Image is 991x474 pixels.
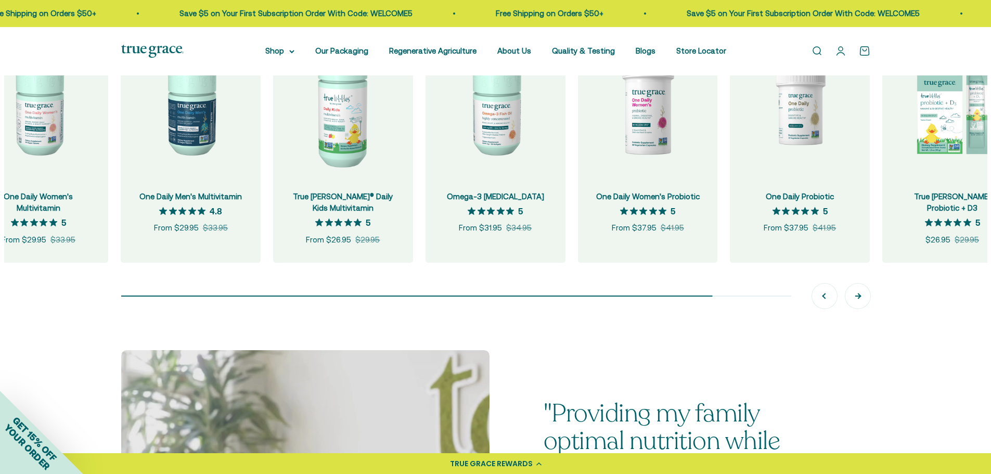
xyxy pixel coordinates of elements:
[671,206,675,216] p: 5
[50,234,75,246] compare-at-price: $33.95
[497,46,531,55] a: About Us
[10,415,59,463] span: GET 15% OFF
[596,192,700,201] a: One Daily Women's Probiotic
[578,39,718,178] img: Daily Probiotic for Women's Vaginal, Digestive, and Immune Support* - 90 Billion CFU at time of m...
[315,46,368,55] a: Our Packaging
[612,222,657,234] sale-price: From $37.95
[636,46,655,55] a: Blogs
[273,39,413,178] img: True Littles® Daily Kids Multivitamin
[823,206,828,216] p: 5
[203,222,228,234] compare-at-price: $33.95
[773,203,823,218] span: 5 out of 5 stars rating in total 3 reviews.
[506,222,532,234] compare-at-price: $34.95
[366,217,370,227] p: 5
[925,234,950,246] sale-price: $26.95
[154,222,199,234] sale-price: From $29.95
[480,9,588,18] a: Free Shipping on Orders $50+
[676,46,726,55] a: Store Locator
[61,217,66,227] p: 5
[210,206,222,216] p: 4.8
[389,46,477,55] a: Regenerative Agriculture
[159,203,210,218] span: 4.8 out of 5 stars rating in total 6 reviews.
[914,192,991,213] a: True [PERSON_NAME] Probiotic + D3
[552,46,615,55] a: Quality & Testing
[164,7,397,20] p: Save $5 on Your First Subscription Order With Code: WELCOME5
[468,203,518,218] span: 5 out of 5 stars rating in total 16 reviews.
[975,217,980,227] p: 5
[426,39,565,178] img: Omega-3 Fish Oil for Brain, Heart, and Immune Health* Sustainably sourced, wild-caught Alaskan fi...
[764,222,808,234] sale-price: From $37.95
[121,39,261,178] img: One Daily Men's Multivitamin
[265,45,294,57] summary: Shop
[620,203,671,218] span: 5 out of 5 stars rating in total 12 reviews.
[661,222,684,234] compare-at-price: $41.95
[518,206,523,216] p: 5
[447,192,544,201] a: Omega-3 [MEDICAL_DATA]
[139,192,242,201] a: One Daily Men's Multivitamin
[293,192,393,213] a: True [PERSON_NAME]® Daily Kids Multivitamin
[4,192,73,213] a: One Daily Women's Multivitamin
[925,215,975,230] span: 5 out of 5 stars rating in total 4 reviews.
[450,458,533,469] div: TRUE GRACE REWARDS
[766,192,834,201] a: One Daily Probiotic
[955,234,979,246] compare-at-price: $29.95
[2,234,46,246] sale-price: From $29.95
[315,215,366,230] span: 5 out of 5 stars rating in total 6 reviews.
[306,234,351,246] sale-price: From $26.95
[355,234,380,246] compare-at-price: $29.95
[11,215,61,230] span: 5 out of 5 stars rating in total 12 reviews.
[459,222,502,234] sale-price: From $31.95
[2,422,52,472] span: YOUR ORDER
[813,222,836,234] compare-at-price: $41.95
[671,7,904,20] p: Save $5 on Your First Subscription Order With Code: WELCOME5
[730,39,870,178] img: Daily Probiotic forDigestive and Immune Support:* - 90 Billion CFU at time of manufacturing (30 B...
